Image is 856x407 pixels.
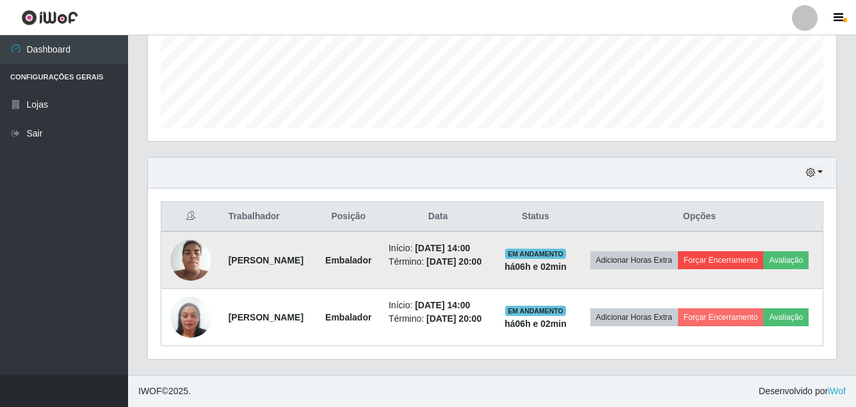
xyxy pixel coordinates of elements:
[505,319,567,329] strong: há 06 h e 02 min
[678,251,764,269] button: Forçar Encerramento
[415,243,470,253] time: [DATE] 14:00
[21,10,78,26] img: CoreUI Logo
[505,262,567,272] strong: há 06 h e 02 min
[590,251,678,269] button: Adicionar Horas Extra
[389,312,487,326] li: Término:
[415,300,470,310] time: [DATE] 14:00
[426,313,481,324] time: [DATE] 20:00
[138,386,162,396] span: IWOF
[828,386,846,396] a: iWof
[316,202,381,232] th: Posição
[505,249,566,259] span: EM ANDAMENTO
[505,306,566,316] span: EM ANDAMENTO
[325,255,371,265] strong: Embalador
[678,308,764,326] button: Forçar Encerramento
[389,255,487,269] li: Término:
[759,385,846,398] span: Desenvolvido por
[221,202,316,232] th: Trabalhador
[170,281,211,354] img: 1703781074039.jpeg
[389,242,487,255] li: Início:
[325,312,371,322] strong: Embalador
[426,256,481,267] time: [DATE] 20:00
[576,202,823,232] th: Opções
[763,251,809,269] button: Avaliação
[170,233,211,287] img: 1650483938365.jpeg
[389,299,487,312] li: Início:
[138,385,191,398] span: © 2025 .
[495,202,576,232] th: Status
[763,308,809,326] button: Avaliação
[381,202,495,232] th: Data
[590,308,678,326] button: Adicionar Horas Extra
[229,312,303,322] strong: [PERSON_NAME]
[229,255,303,265] strong: [PERSON_NAME]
